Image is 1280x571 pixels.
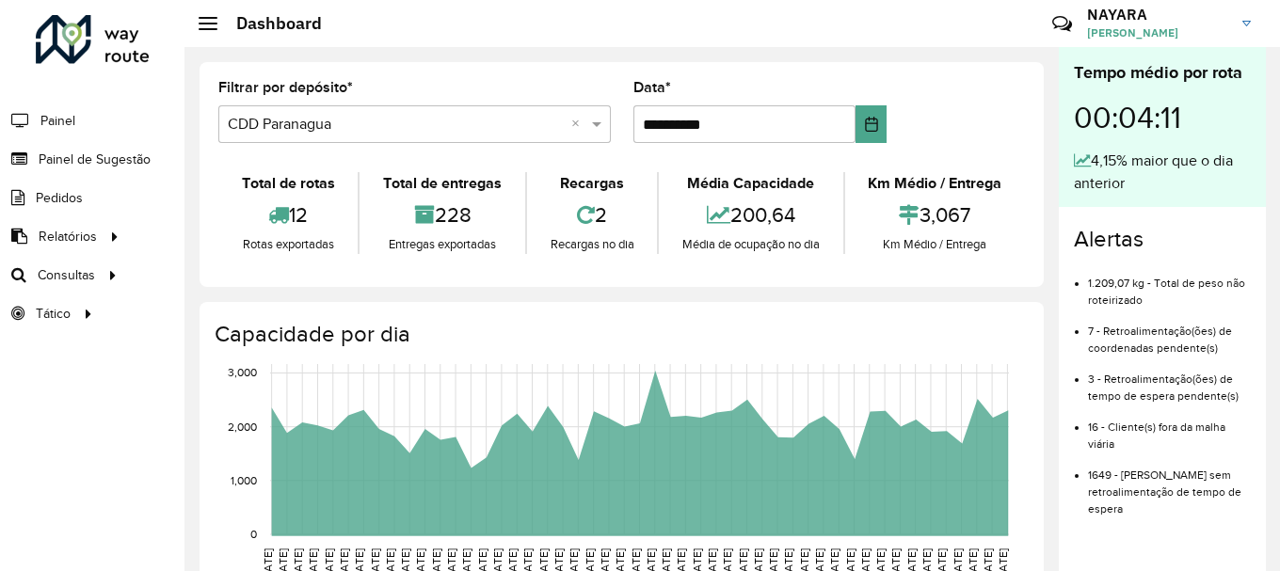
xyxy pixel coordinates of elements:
text: 2,000 [228,420,257,433]
label: Data [633,76,671,99]
span: Painel [40,111,75,131]
div: Total de rotas [223,172,353,195]
text: 0 [250,528,257,540]
div: 3,067 [850,195,1020,235]
div: 4,15% maior que o dia anterior [1074,150,1251,195]
div: Km Médio / Entrega [850,172,1020,195]
span: Consultas [38,265,95,285]
div: Recargas no dia [532,235,652,254]
text: 1,000 [231,474,257,486]
text: 3,000 [228,367,257,379]
div: Média Capacidade [664,172,838,195]
div: Total de entregas [364,172,520,195]
li: 1.209,07 kg - Total de peso não roteirizado [1088,261,1251,309]
button: Choose Date [856,105,887,143]
div: Rotas exportadas [223,235,353,254]
a: Contato Rápido [1042,4,1082,44]
li: 3 - Retroalimentação(ões) de tempo de espera pendente(s) [1088,357,1251,404]
h2: Dashboard [217,13,322,34]
div: 200,64 [664,195,838,235]
li: 16 - Cliente(s) fora da malha viária [1088,404,1251,452]
div: 00:04:11 [1074,86,1251,150]
h3: NAYARA [1087,6,1228,24]
span: Painel de Sugestão [39,150,151,169]
div: 2 [532,195,652,235]
li: 7 - Retroalimentação(ões) de coordenadas pendente(s) [1088,309,1251,357]
div: Tempo médio por rota [1074,60,1251,86]
div: 228 [364,195,520,235]
label: Filtrar por depósito [218,76,353,99]
span: Relatórios [39,227,97,246]
span: Tático [36,304,71,324]
h4: Capacidade por dia [215,321,1025,348]
div: Entregas exportadas [364,235,520,254]
div: Média de ocupação no dia [664,235,838,254]
div: 12 [223,195,353,235]
li: 1649 - [PERSON_NAME] sem retroalimentação de tempo de espera [1088,452,1251,517]
span: Clear all [571,113,587,135]
span: Pedidos [36,188,83,208]
div: Km Médio / Entrega [850,235,1020,254]
span: [PERSON_NAME] [1087,24,1228,41]
div: Recargas [532,172,652,195]
h4: Alertas [1074,226,1251,253]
